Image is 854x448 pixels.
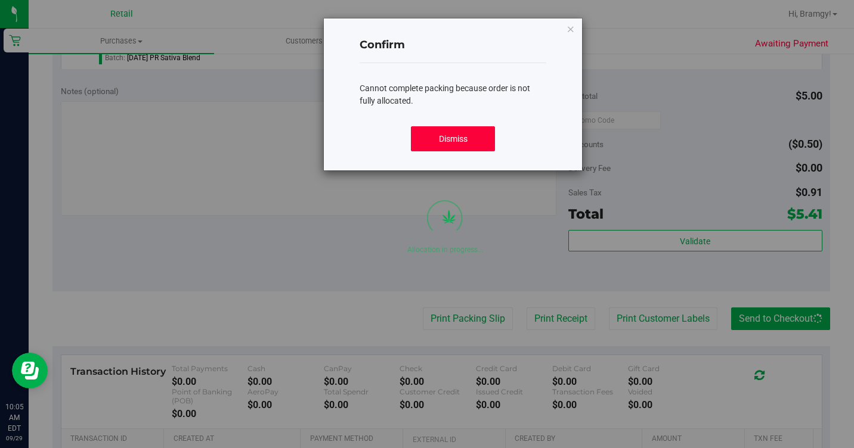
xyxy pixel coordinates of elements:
[567,21,575,36] button: Close modal
[360,83,530,105] span: Cannot complete packing because order is not fully allocated.
[12,353,48,388] iframe: Resource center
[360,38,546,53] h4: Confirm
[403,244,487,255] div: Allocation in progress...
[411,126,494,151] button: Dismiss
